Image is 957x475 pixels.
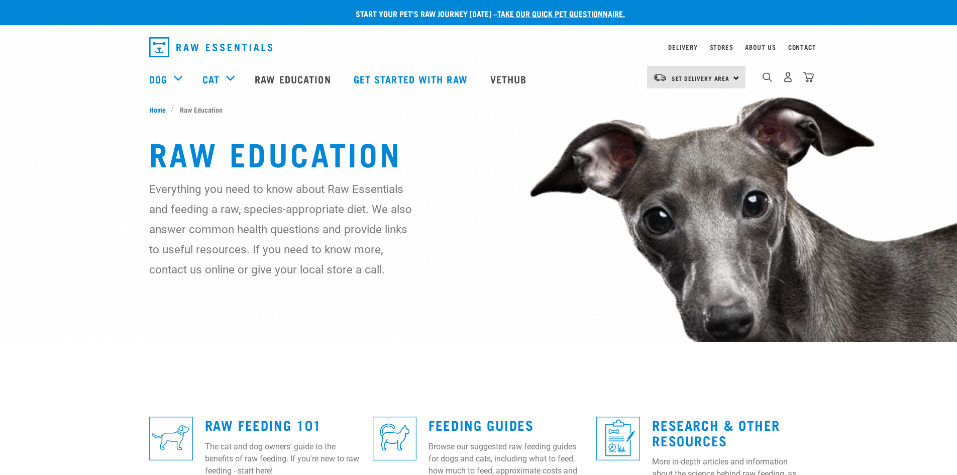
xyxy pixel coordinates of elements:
[245,59,343,99] a: Raw Education
[149,104,808,115] nav: breadcrumbs
[668,45,697,49] a: Delivery
[745,45,776,49] a: About Us
[141,33,816,61] nav: dropdown navigation
[480,59,540,99] a: Vethub
[344,59,480,99] a: Get started with Raw
[149,104,171,115] a: Home
[710,45,733,49] a: Stores
[763,72,772,82] img: home-icon-1@2x.png
[373,417,416,460] img: re-icons-cat2-sq-blue.png
[149,135,808,171] h1: Raw Education
[205,421,322,428] a: Raw Feeding 101
[149,37,272,57] img: Raw Essentials Logo
[149,104,166,115] span: Home
[202,71,220,86] a: Cat
[149,179,413,279] p: Everything you need to know about Raw Essentials and feeding a raw, species-appropriate diet. We ...
[672,76,730,80] span: Set Delivery Area
[429,421,534,428] a: Feeding Guides
[803,72,814,82] img: home-icon@2x.png
[149,71,167,86] a: Dog
[149,417,193,460] img: re-icons-dog3-sq-blue.png
[783,72,793,82] img: user.png
[653,73,667,82] img: van-moving.png
[497,11,625,16] a: take our quick pet questionnaire.
[596,417,640,460] img: re-icons-healthcheck1-sq-blue.png
[652,421,780,444] a: Research & Other Resources
[788,45,816,49] a: Contact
